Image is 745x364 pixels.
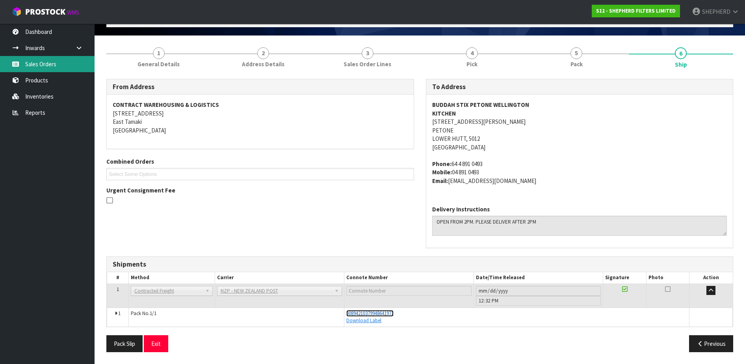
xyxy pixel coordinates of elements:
[144,335,168,352] button: Exit
[474,272,603,284] th: Date/Time Released
[675,47,687,59] span: 6
[570,60,583,68] span: Pack
[432,110,456,117] strong: KITCHEN
[106,335,143,352] button: Pack Slip
[689,335,733,352] button: Previous
[432,205,490,213] label: Delivery Instructions
[106,186,175,194] label: Urgent Consignment Fee
[107,272,129,284] th: #
[128,272,215,284] th: Method
[215,272,344,284] th: Carrier
[675,60,687,69] span: Ship
[118,310,121,317] span: 1
[113,261,727,268] h3: Shipments
[603,272,647,284] th: Signature
[344,60,391,68] span: Sales Order Lines
[432,101,529,108] strong: BUDDAH STIX PETONE WELLINGTON
[128,308,344,326] td: Pack No.
[242,60,284,68] span: Address Details
[346,310,394,317] a: 00894210379948641973
[137,60,180,68] span: General Details
[106,157,154,166] label: Combined Orders
[596,7,676,14] strong: S12 - SHEPHERD FILTERS LIMITED
[346,317,381,324] a: Download Label
[344,272,474,284] th: Connote Number
[646,272,689,284] th: Photo
[689,272,733,284] th: Action
[113,101,219,108] strong: CONTRACT WAREHOUSING & LOGISTICS
[432,168,452,176] strong: mobile
[362,47,373,59] span: 3
[113,101,408,134] address: [STREET_ADDRESS] East Tamaki [GEOGRAPHIC_DATA]
[221,286,332,296] span: NZP - NEW ZEALAND POST
[153,47,165,59] span: 1
[67,9,79,16] small: WMS
[432,101,727,151] address: [STREET_ADDRESS][PERSON_NAME] PETONE LOWER HUTT, 5012 [GEOGRAPHIC_DATA]
[346,286,472,296] input: Connote Number
[134,286,202,296] span: Contracted Freight
[150,310,156,317] span: 1/1
[702,8,730,15] span: SHEPHERD
[466,47,478,59] span: 4
[117,286,119,293] span: 1
[466,60,477,68] span: Pick
[432,160,451,168] strong: phone
[25,7,65,17] span: ProStock
[113,83,408,91] h3: From Address
[570,47,582,59] span: 5
[106,73,733,358] span: Ship
[432,160,727,185] address: 64 4 891 0493 04 891 0493 [EMAIL_ADDRESS][DOMAIN_NAME]
[432,83,727,91] h3: To Address
[432,177,448,185] strong: email
[12,7,22,17] img: cube-alt.png
[257,47,269,59] span: 2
